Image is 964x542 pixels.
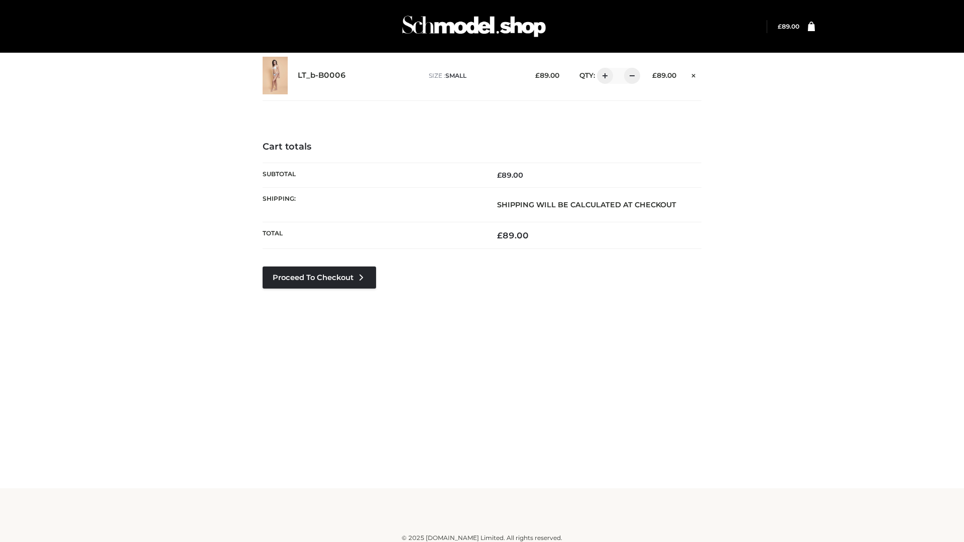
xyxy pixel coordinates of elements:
[263,57,288,94] img: LT_b-B0006 - SMALL
[778,23,799,30] a: £89.00
[445,72,466,79] span: SMALL
[535,71,540,79] span: £
[497,171,502,180] span: £
[298,71,346,80] a: LT_b-B0006
[263,266,376,289] a: Proceed to Checkout
[263,142,701,153] h4: Cart totals
[399,7,549,46] img: Schmodel Admin 964
[535,71,559,79] bdi: 89.00
[263,187,482,222] th: Shipping:
[652,71,657,79] span: £
[652,71,676,79] bdi: 89.00
[778,23,782,30] span: £
[263,222,482,249] th: Total
[497,230,529,240] bdi: 89.00
[429,71,520,80] p: size :
[497,230,503,240] span: £
[569,68,637,84] div: QTY:
[497,171,523,180] bdi: 89.00
[263,163,482,187] th: Subtotal
[686,68,701,81] a: Remove this item
[497,200,676,209] strong: Shipping will be calculated at checkout
[778,23,799,30] bdi: 89.00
